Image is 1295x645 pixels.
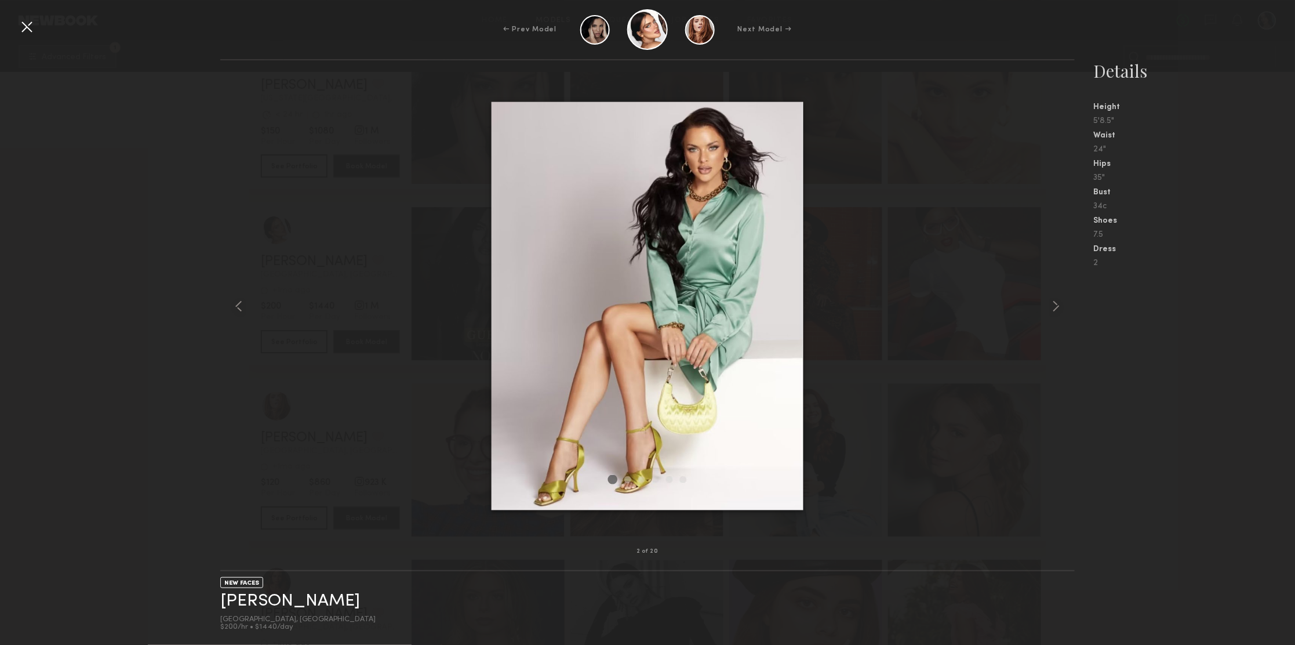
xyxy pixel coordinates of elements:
[1093,259,1295,267] div: 2
[1093,231,1295,239] div: 7.5
[1093,146,1295,154] div: 24"
[1093,174,1295,182] div: 35"
[1093,117,1295,125] div: 5'8.5"
[1093,217,1295,225] div: Shoes
[220,577,263,588] div: NEW FACES
[636,549,659,555] div: 2 of 20
[220,624,376,631] div: $200/hr • $1440/day
[1093,245,1295,253] div: Dress
[504,24,557,35] div: ← Prev Model
[220,592,360,610] a: [PERSON_NAME]
[1093,160,1295,168] div: Hips
[220,616,376,624] div: [GEOGRAPHIC_DATA], [GEOGRAPHIC_DATA]
[738,24,792,35] div: Next Model →
[1093,202,1295,211] div: 34c
[1093,103,1295,111] div: Height
[1093,132,1295,140] div: Waist
[1093,189,1295,197] div: Bust
[1093,59,1295,82] div: Details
